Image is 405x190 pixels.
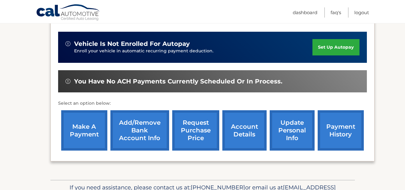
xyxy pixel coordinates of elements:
a: Dashboard [293,7,317,18]
a: payment history [318,110,364,151]
p: Select an option below: [58,100,367,107]
span: You have no ACH payments currently scheduled or in process. [74,78,282,85]
a: account details [222,110,267,151]
p: Enroll your vehicle in automatic recurring payment deduction. [74,48,313,55]
a: update personal info [270,110,315,151]
a: set up autopay [312,39,359,55]
a: FAQ's [331,7,341,18]
span: vehicle is not enrolled for autopay [74,40,190,48]
img: alert-white.svg [66,79,70,84]
img: alert-white.svg [66,41,70,46]
a: Cal Automotive [36,4,101,22]
a: make a payment [61,110,107,151]
a: Logout [354,7,369,18]
a: request purchase price [172,110,219,151]
a: Add/Remove bank account info [110,110,169,151]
